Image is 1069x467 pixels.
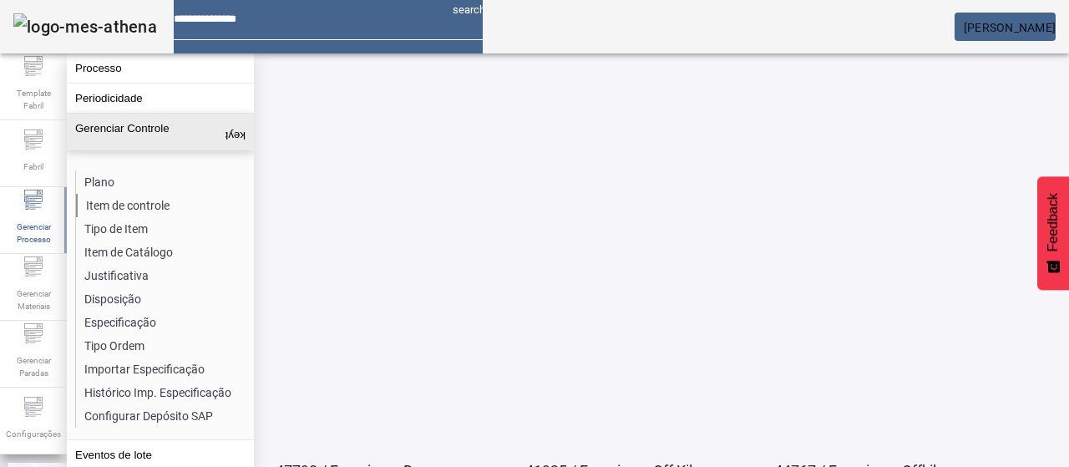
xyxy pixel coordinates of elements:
li: Histórico Imp. Especificação [76,381,253,404]
span: Gerenciar Materiais [8,282,58,317]
span: Gerenciar Processo [8,216,58,251]
button: Gerenciar Controle [67,114,254,150]
span: Template Fabril [8,82,58,117]
button: Processo [67,53,254,83]
li: Tipo Ordem [76,334,253,358]
span: Gerenciar Paradas [8,349,58,384]
li: Especificação [76,311,253,334]
span: Configurações [1,423,66,445]
li: Justificativa [76,264,253,287]
li: Disposição [76,287,253,311]
span: Feedback [1046,193,1061,251]
button: Feedback - Mostrar pesquisa [1037,176,1069,290]
img: logo-mes-athena [13,13,157,40]
mat-icon: keyboard_arrow_up [225,122,246,142]
li: Configurar Depósito SAP [76,404,253,428]
span: Fabril [18,155,48,178]
li: Item de Catálogo [76,241,253,264]
button: Periodicidade [67,84,254,113]
li: Plano [76,170,253,194]
li: Tipo de Item [76,217,253,241]
li: Importar Especificação [76,358,253,381]
li: Item de controle [76,194,253,217]
span: [PERSON_NAME] [964,21,1056,34]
